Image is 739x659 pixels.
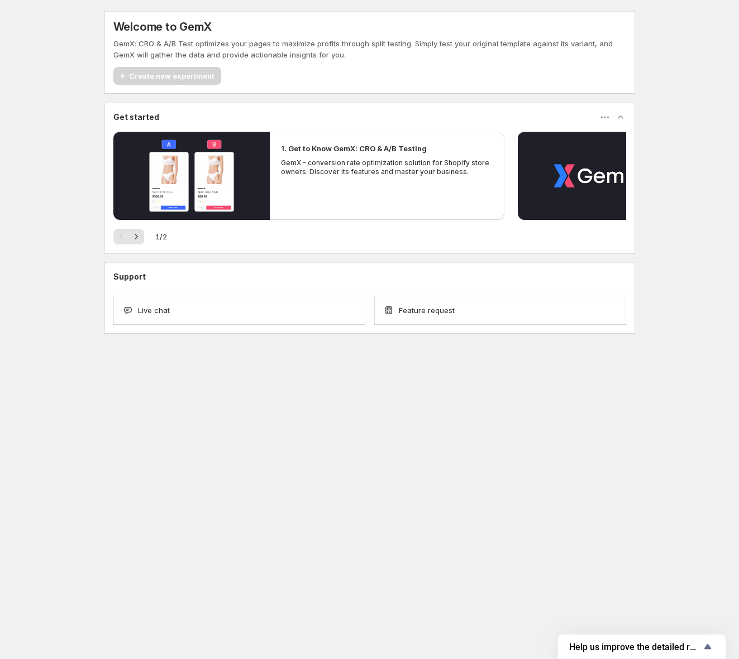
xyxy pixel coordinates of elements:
span: Feature request [399,305,455,316]
h5: Welcome to GemX [113,20,212,33]
h3: Support [113,271,146,282]
p: GemX - conversion rate optimization solution for Shopify store owners. Discover its features and ... [281,158,493,176]
span: Help us improve the detailed report for A/B campaigns [569,642,701,652]
h3: Get started [113,112,159,123]
h2: 1. Get to Know GemX: CRO & A/B Testing [281,143,427,154]
button: Show survey - Help us improve the detailed report for A/B campaigns [569,640,714,653]
span: Live chat [138,305,170,316]
p: GemX: CRO & A/B Test optimizes your pages to maximize profits through split testing. Simply test ... [113,38,626,60]
span: 1 / 2 [155,231,167,242]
